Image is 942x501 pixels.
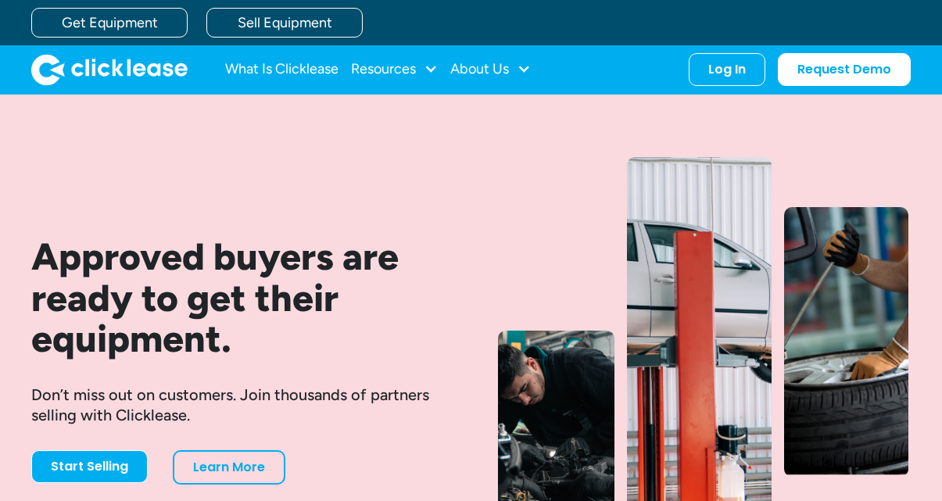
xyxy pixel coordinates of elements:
[450,54,531,85] div: About Us
[31,8,188,38] a: Get Equipment
[173,450,285,485] a: Learn More
[708,62,746,77] div: Log In
[206,8,363,38] a: Sell Equipment
[31,385,446,425] div: Don’t miss out on customers. Join thousands of partners selling with Clicklease.
[778,53,911,86] a: Request Demo
[225,54,338,85] a: What Is Clicklease
[31,450,148,483] a: Start Selling
[351,54,438,85] div: Resources
[31,54,188,85] a: home
[31,54,188,85] img: Clicklease logo
[31,236,446,360] h1: Approved buyers are ready to get their equipment.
